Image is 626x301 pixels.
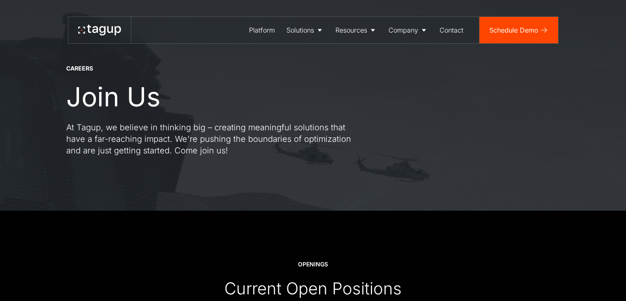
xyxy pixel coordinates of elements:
div: OPENINGS [298,260,328,268]
div: Resources [335,25,367,35]
a: Contact [434,17,469,43]
div: Company [389,25,418,35]
a: Platform [243,17,281,43]
a: Resources [330,17,383,43]
div: Solutions [286,25,314,35]
a: Solutions [281,17,330,43]
div: Contact [440,25,463,35]
div: Current Open Positions [224,278,402,299]
h1: Join Us [66,82,161,112]
a: Schedule Demo [479,17,558,43]
div: CAREERS [66,64,93,73]
div: Schedule Demo [489,25,538,35]
p: At Tagup, we believe in thinking big – creating meaningful solutions that have a far-reaching imp... [66,122,363,156]
div: Platform [249,25,275,35]
a: Company [383,17,434,43]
